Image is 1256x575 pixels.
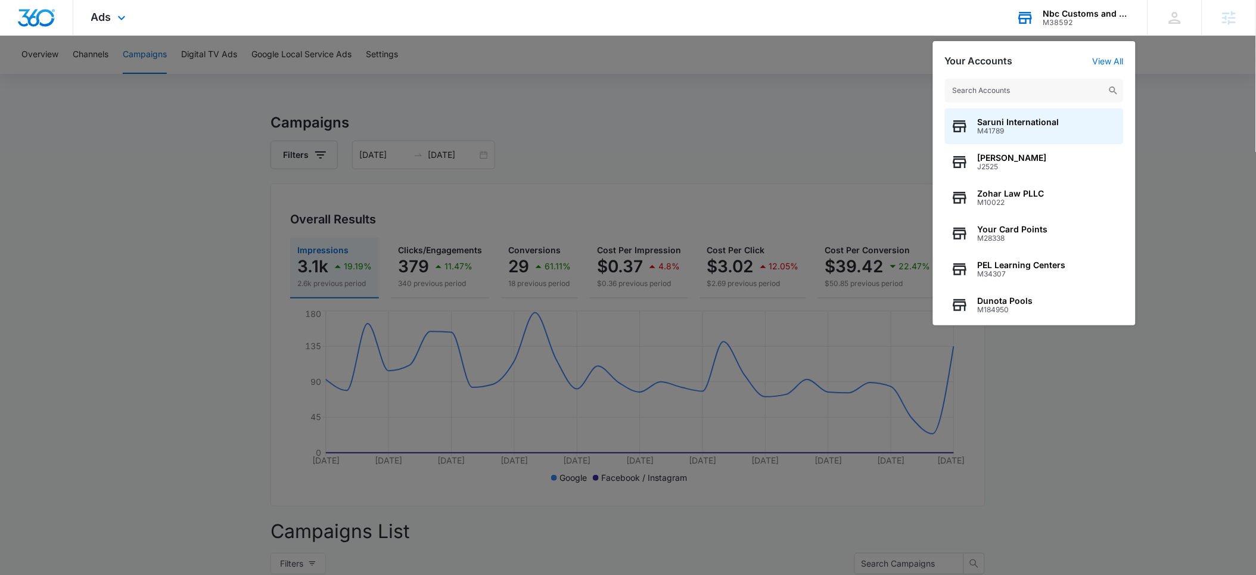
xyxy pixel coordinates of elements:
h2: Your Accounts [945,55,1013,67]
span: M41789 [978,127,1059,135]
span: M184950 [978,306,1033,314]
a: View All [1093,56,1124,66]
span: Saruni International [978,117,1059,127]
span: PEL Learning Centers [978,260,1066,270]
span: Zohar Law PLLC [978,189,1044,198]
span: M34307 [978,270,1066,278]
span: Your Card Points [978,225,1048,234]
span: M10022 [978,198,1044,207]
span: Dunota Pools [978,296,1033,306]
div: account id [1043,18,1130,27]
button: Dunota PoolsM184950 [945,287,1124,323]
button: Zohar Law PLLCM10022 [945,180,1124,216]
button: Your Card PointsM28338 [945,216,1124,251]
span: M28338 [978,234,1048,243]
input: Search Accounts [945,79,1124,102]
button: Saruni InternationalM41789 [945,108,1124,144]
span: [PERSON_NAME] [978,153,1047,163]
button: PEL Learning CentersM34307 [945,251,1124,287]
span: J2525 [978,163,1047,171]
span: Ads [91,11,111,23]
div: account name [1043,9,1130,18]
button: [PERSON_NAME]J2525 [945,144,1124,180]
